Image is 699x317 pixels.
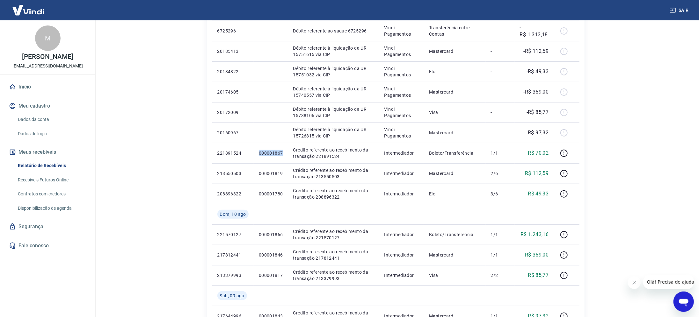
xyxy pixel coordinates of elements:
p: -R$ 85,77 [527,109,549,116]
p: Crédito referente ao recebimento da transação 213379993 [293,269,374,282]
p: Intermediador [384,231,419,238]
p: -R$ 97,32 [527,129,549,137]
p: Vindi Pagamentos [384,106,419,119]
p: Intermediador [384,191,419,197]
a: Disponibilização de agenda [15,202,88,215]
p: 208896322 [217,191,249,197]
a: Contratos com credores [15,187,88,201]
p: 000001780 [259,191,283,197]
p: Crédito referente ao recebimento da transação 221570127 [293,228,374,241]
p: 3/6 [491,191,510,197]
p: R$ 49,33 [528,190,549,198]
p: -R$ 49,33 [527,68,549,75]
p: Mastercard [429,130,480,136]
p: 20172009 [217,109,249,116]
p: [PERSON_NAME] [22,53,73,60]
p: 20184822 [217,68,249,75]
p: R$ 70,02 [528,149,549,157]
p: - [491,109,510,116]
p: Vindi Pagamentos [384,86,419,98]
p: Débito referente à liquidação da UR 15751032 via CIP [293,65,374,78]
p: Crédito referente ao recebimento da transação 217812441 [293,249,374,261]
p: 221570127 [217,231,249,238]
p: 1/1 [491,231,510,238]
p: Mastercard [429,170,480,177]
span: Sáb, 09 ago [220,292,244,299]
p: R$ 85,77 [528,271,549,279]
p: Crédito referente ao recebimento da transação 213550503 [293,167,374,180]
p: - [491,68,510,75]
div: M [35,25,61,51]
a: Dados da conta [15,113,88,126]
p: - [491,28,510,34]
p: 20160967 [217,130,249,136]
p: 6725296 [217,28,249,34]
a: Dados de login [15,127,88,140]
p: Elo [429,191,480,197]
p: 2/2 [491,272,510,278]
p: Débito referente à liquidação da UR 15738106 via CIP [293,106,374,119]
p: Mastercard [429,89,480,95]
p: - [491,89,510,95]
p: 217812441 [217,252,249,258]
p: Intermediador [384,170,419,177]
button: Meus recebíveis [8,145,88,159]
p: Vindi Pagamentos [384,65,419,78]
a: Recebíveis Futuros Online [15,173,88,187]
p: Boleto/Transferência [429,150,480,156]
p: 000001817 [259,272,283,278]
span: Dom, 10 ago [220,211,246,217]
p: 221891524 [217,150,249,156]
button: Sair [668,4,691,16]
p: Crédito referente ao recebimento da transação 208896322 [293,187,374,200]
p: Vindi Pagamentos [384,25,419,37]
p: Transferência entre Contas [429,25,480,37]
p: Boleto/Transferência [429,231,480,238]
p: Débito referente à liquidação da UR 15751615 via CIP [293,45,374,58]
p: - [491,48,510,54]
p: 000001867 [259,150,283,156]
p: Vindi Pagamentos [384,126,419,139]
a: Relatório de Recebíveis [15,159,88,172]
button: Meu cadastro [8,99,88,113]
p: 000001819 [259,170,283,177]
p: Débito referente à liquidação da UR 15726815 via CIP [293,126,374,139]
p: Mastercard [429,252,480,258]
p: Visa [429,109,480,116]
p: Intermediador [384,252,419,258]
p: 000001866 [259,231,283,238]
p: 213379993 [217,272,249,278]
p: [EMAIL_ADDRESS][DOMAIN_NAME] [12,63,83,69]
p: 1/1 [491,150,510,156]
p: -R$ 1.313,18 [520,23,549,39]
p: 20174605 [217,89,249,95]
p: 000001846 [259,252,283,258]
p: -R$ 359,00 [524,88,549,96]
p: 2/6 [491,170,510,177]
p: Intermediador [384,150,419,156]
img: Vindi [8,0,49,20]
p: Intermediador [384,272,419,278]
a: Início [8,80,88,94]
p: R$ 359,00 [525,251,549,259]
p: 1/1 [491,252,510,258]
span: Olá! Precisa de ajuda? [4,4,54,10]
iframe: Mensagem da empresa [643,275,694,289]
p: Vindi Pagamentos [384,45,419,58]
p: R$ 1.243,16 [521,231,549,238]
iframe: Fechar mensagem [628,276,641,289]
p: Elo [429,68,480,75]
p: -R$ 112,59 [524,47,549,55]
p: Débito referente à liquidação da UR 15740557 via CIP [293,86,374,98]
a: Segurança [8,220,88,234]
p: Crédito referente ao recebimento da transação 221891524 [293,147,374,159]
iframe: Botão para abrir a janela de mensagens [674,292,694,312]
a: Fale conosco [8,239,88,253]
p: Mastercard [429,48,480,54]
p: 20185413 [217,48,249,54]
p: Visa [429,272,480,278]
p: - [491,130,510,136]
p: Débito referente ao saque 6725296 [293,28,374,34]
p: 213550503 [217,170,249,177]
p: R$ 112,59 [525,170,549,177]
